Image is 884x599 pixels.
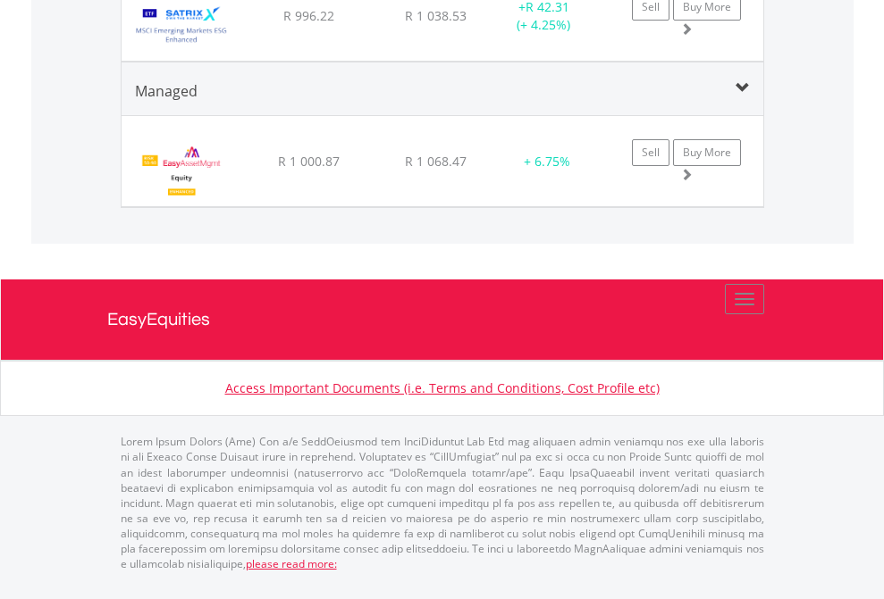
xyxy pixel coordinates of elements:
a: Buy More [673,139,741,166]
span: R 996.22 [283,7,334,24]
a: please read more: [246,556,337,571]
span: Managed [135,81,198,101]
span: R 1 000.87 [278,153,340,170]
a: Sell [632,139,669,166]
p: Lorem Ipsum Dolors (Ame) Con a/e SeddOeiusmod tem InciDiduntut Lab Etd mag aliquaen admin veniamq... [121,434,764,571]
a: Access Important Documents (i.e. Terms and Conditions, Cost Profile etc) [225,379,660,396]
span: R 1 038.53 [405,7,467,24]
div: + 6.75% [501,153,593,171]
span: R 1 068.47 [405,153,467,170]
img: EMPBundle_EEquity.png [130,138,233,202]
a: EasyEquities [107,279,778,360]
